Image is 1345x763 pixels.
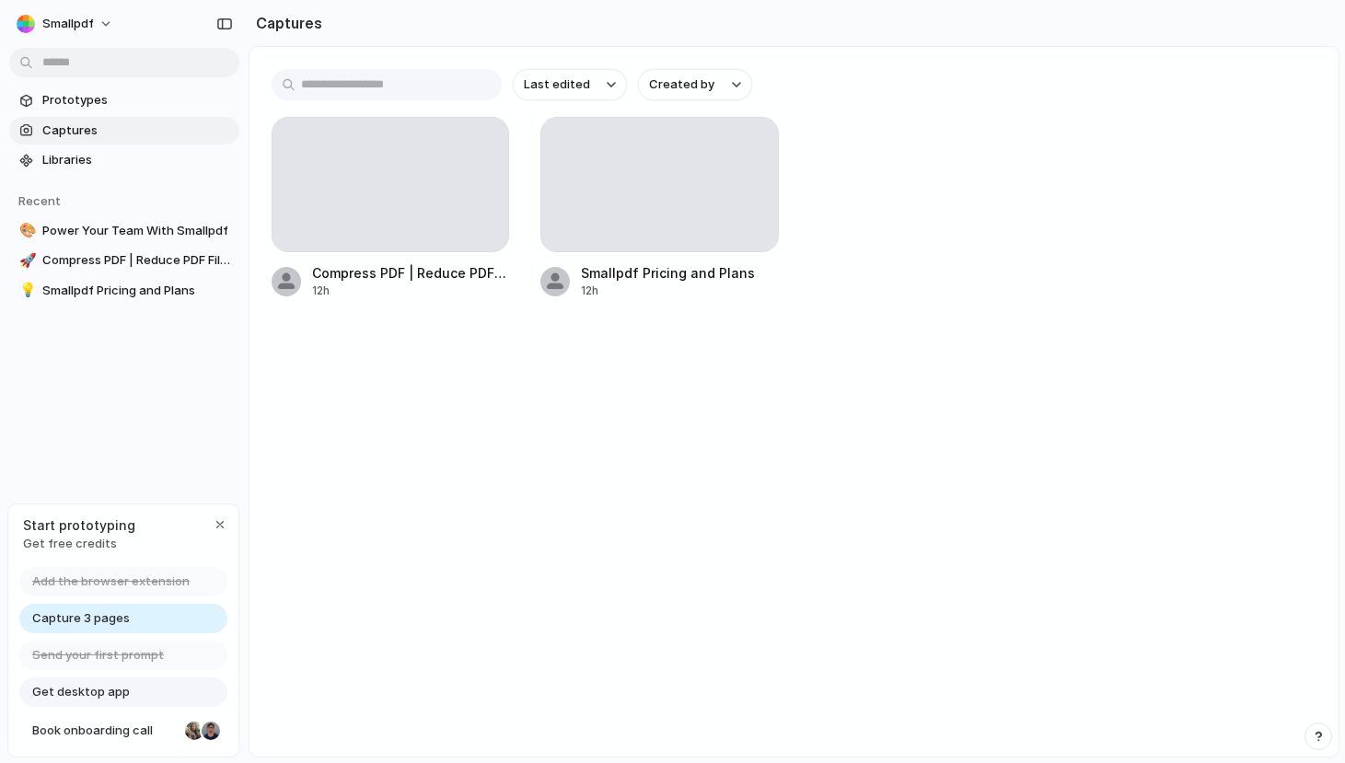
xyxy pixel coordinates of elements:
[249,12,322,34] h2: Captures
[312,283,509,299] div: 12h
[200,720,222,742] div: Christian Iacullo
[42,15,94,33] span: smallpdf
[32,646,164,665] span: Send your first prompt
[18,193,61,208] span: Recent
[9,217,239,245] a: 🎨Power Your Team With Smallpdf
[312,263,509,283] div: Compress PDF | Reduce PDF File Size Online for Free
[9,247,239,274] a: 🚀Compress PDF | Reduce PDF File Size Online for Free
[42,121,232,140] span: Captures
[9,117,239,145] a: Captures
[42,151,232,169] span: Libraries
[19,250,32,272] div: 🚀
[183,720,205,742] div: Nicole Kubica
[19,677,227,707] a: Get desktop app
[524,75,590,94] span: Last edited
[42,222,232,240] span: Power Your Team With Smallpdf
[32,722,178,740] span: Book onboarding call
[9,87,239,114] a: Prototypes
[19,280,32,301] div: 💡
[581,263,755,283] div: Smallpdf Pricing and Plans
[9,146,239,174] a: Libraries
[42,282,232,300] span: Smallpdf Pricing and Plans
[649,75,714,94] span: Created by
[17,282,35,300] button: 💡
[513,69,627,100] button: Last edited
[581,283,755,299] div: 12h
[42,251,232,270] span: Compress PDF | Reduce PDF File Size Online for Free
[23,535,135,553] span: Get free credits
[9,9,122,39] button: smallpdf
[32,572,190,591] span: Add the browser extension
[23,515,135,535] span: Start prototyping
[638,69,752,100] button: Created by
[32,609,130,628] span: Capture 3 pages
[17,222,35,240] button: 🎨
[9,277,239,305] a: 💡Smallpdf Pricing and Plans
[19,716,227,746] a: Book onboarding call
[17,251,35,270] button: 🚀
[42,91,232,110] span: Prototypes
[19,220,32,241] div: 🎨
[32,683,130,701] span: Get desktop app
